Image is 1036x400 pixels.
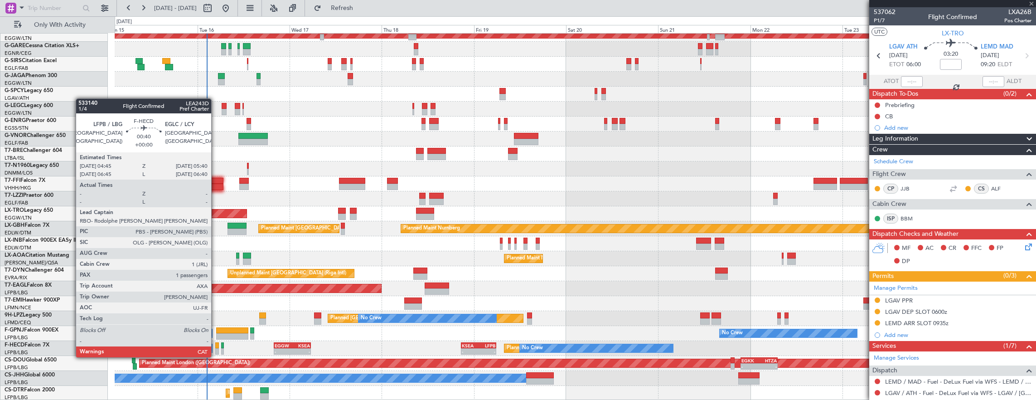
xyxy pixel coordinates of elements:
span: Dispatch To-Dos [872,89,918,99]
a: LFMD/CEQ [5,319,31,326]
a: EVRA/RIX [5,274,27,281]
a: F-GPNJFalcon 900EX [5,327,58,333]
a: T7-BREChallenger 604 [5,148,62,153]
span: LX-GBH [5,223,24,228]
div: - [275,349,292,354]
div: Planned [GEOGRAPHIC_DATA] ([GEOGRAPHIC_DATA]) [330,312,459,325]
span: Flight Crew [872,169,906,180]
a: BBM [900,215,921,223]
a: T7-EAGLFalcon 8X [5,283,52,288]
div: CS [974,184,989,194]
span: Leg Information [872,134,918,144]
input: Trip Number [28,1,80,15]
div: Fri 19 [474,25,566,33]
a: LX-AOACitation Mustang [5,253,69,258]
span: Crew [872,145,888,155]
span: T7-EMI [5,298,22,303]
span: LX-TRO [5,208,24,213]
span: G-SIRS [5,58,22,63]
div: Planned Maint London ([GEOGRAPHIC_DATA]) [142,356,250,370]
span: LXA26B [1004,7,1031,17]
span: Permits [872,271,894,282]
span: G-SPCY [5,88,24,93]
span: F-HECD [5,342,24,348]
span: G-LEGC [5,103,24,108]
div: Mon 22 [750,25,842,33]
a: 9H-LPZLegacy 500 [5,312,52,318]
a: LX-GBHFalcon 7X [5,223,49,228]
a: EGGW/LTN [5,80,32,87]
a: EGLF/FAB [5,200,28,206]
a: DNMM/LOS [5,170,33,176]
div: ISP [883,214,898,224]
span: Dispatch Checks and Weather [872,229,959,239]
span: DP [902,257,910,266]
button: Refresh [310,1,364,15]
span: CS-DTR [5,387,24,393]
a: T7-N1960Legacy 650 [5,163,59,168]
a: G-SPCYLegacy 650 [5,88,53,93]
span: T7-N1960 [5,163,30,168]
span: CS-JHH [5,372,24,378]
div: CB [885,112,893,120]
a: LFPB/LBG [5,334,28,341]
span: [DATE] - [DATE] [154,4,197,12]
a: EGGW/LTN [5,35,32,42]
a: T7-LZZIPraetor 600 [5,193,53,198]
div: [DATE] [116,18,132,26]
span: (0/3) [1003,271,1017,280]
span: 03:20 [944,50,958,59]
span: Only With Activity [24,22,96,28]
span: LX-INB [5,238,22,243]
a: G-VNORChallenger 650 [5,133,66,138]
a: G-ENRGPraetor 600 [5,118,56,123]
a: EGGW/LTN [5,215,32,221]
span: F-GPNJ [5,327,24,333]
div: No Crew [722,327,743,340]
a: F-HECDFalcon 7X [5,342,49,348]
a: T7-EMIHawker 900XP [5,298,60,303]
span: Dispatch [872,366,897,376]
a: Manage Services [874,354,919,363]
div: No Crew [522,341,543,355]
div: KSEA [292,343,310,348]
div: - [292,349,310,354]
a: T7-FFIFalcon 7X [5,178,45,183]
a: EGGW/LTN [5,110,32,117]
div: Sat 20 [566,25,658,33]
a: LFMN/NCE [5,304,31,311]
a: [PERSON_NAME]/QSA [5,259,58,266]
a: LFPB/LBG [5,364,28,371]
span: Services [872,341,896,351]
span: ELDT [997,60,1012,69]
div: Tue 16 [198,25,290,33]
div: Add new [884,124,1031,132]
div: LGAV DEP SLOT 0600z [885,308,947,316]
a: G-JAGAPhenom 300 [5,73,57,78]
div: Add new [884,331,1031,339]
div: - [479,349,495,354]
a: EGLF/FAB [5,140,28,146]
span: T7-DYN [5,268,25,273]
div: Planned Maint [US_STATE] ([GEOGRAPHIC_DATA]) [76,282,193,295]
div: EGGW [275,343,292,348]
div: - [462,349,479,354]
span: P1/7 [874,17,896,24]
div: Unplanned Maint [GEOGRAPHIC_DATA] (Riga Intl) [230,267,346,280]
span: CS-DOU [5,357,26,363]
span: G-JAGA [5,73,25,78]
div: LEMD ARR SLOT 0935z [885,319,949,327]
a: Manage Permits [874,284,918,293]
div: Prebriefing [885,101,915,109]
span: LX-TRO [942,29,964,38]
a: EDLW/DTM [5,229,31,236]
span: ATOT [884,77,899,86]
span: ALDT [1007,77,1021,86]
a: LGAV / ATH - Fuel - DeLux Fuel via WFS - LGAV / [GEOGRAPHIC_DATA] [885,389,1031,397]
div: Planned Maint Sofia [228,386,275,400]
a: CS-DTRFalcon 2000 [5,387,55,393]
a: Schedule Crew [874,157,913,166]
a: LFPB/LBG [5,349,28,356]
span: LGAV ATH [889,43,918,52]
div: No Crew [361,312,382,325]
